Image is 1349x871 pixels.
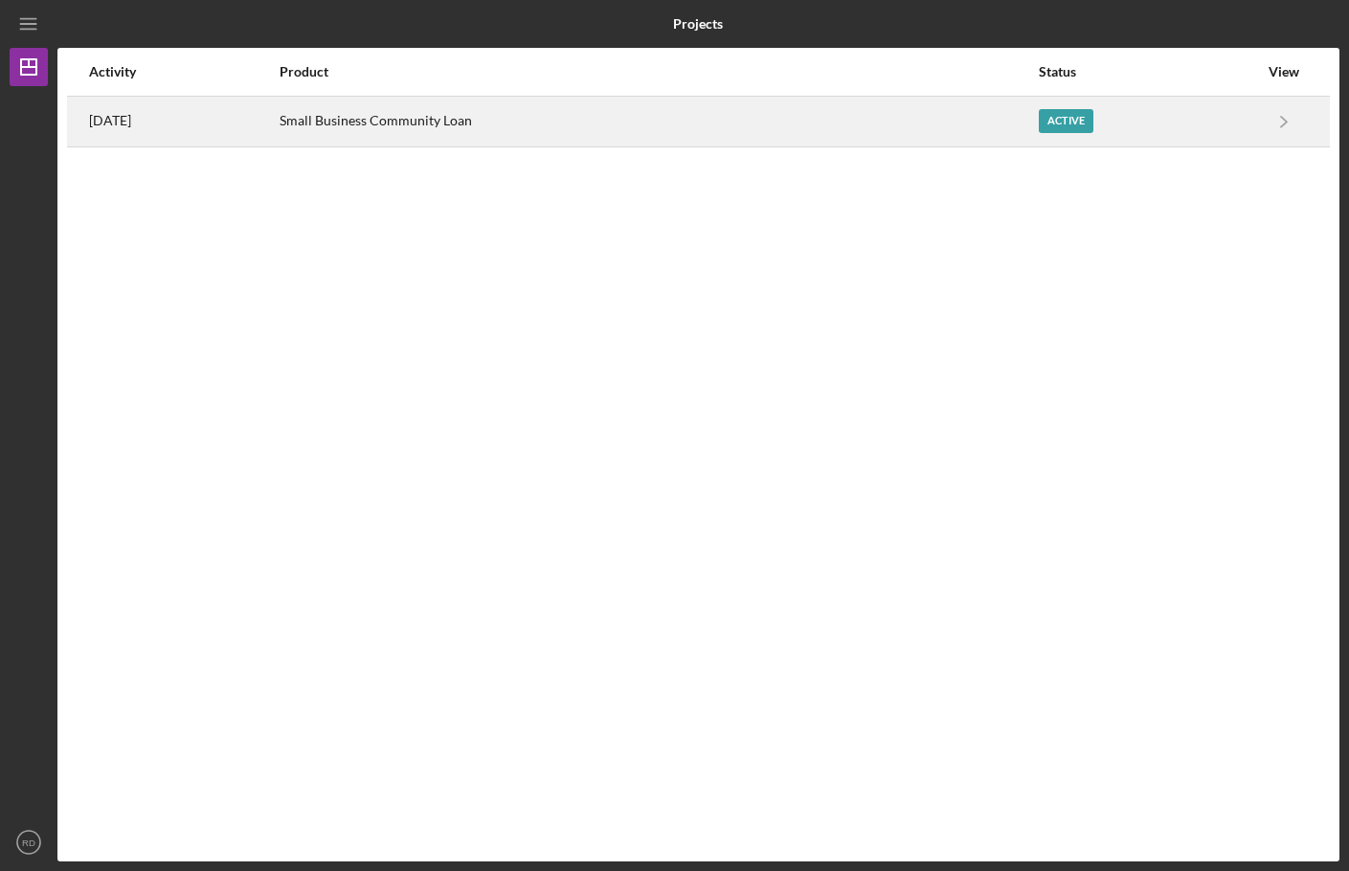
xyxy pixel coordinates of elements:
b: Projects [673,16,723,32]
div: Status [1039,64,1258,79]
div: Activity [89,64,278,79]
div: Small Business Community Loan [280,98,1037,145]
div: Active [1039,109,1093,133]
div: Product [280,64,1037,79]
button: RD [10,823,48,861]
text: RD [22,837,35,848]
div: View [1260,64,1308,79]
time: 2025-08-18 19:44 [89,113,131,128]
